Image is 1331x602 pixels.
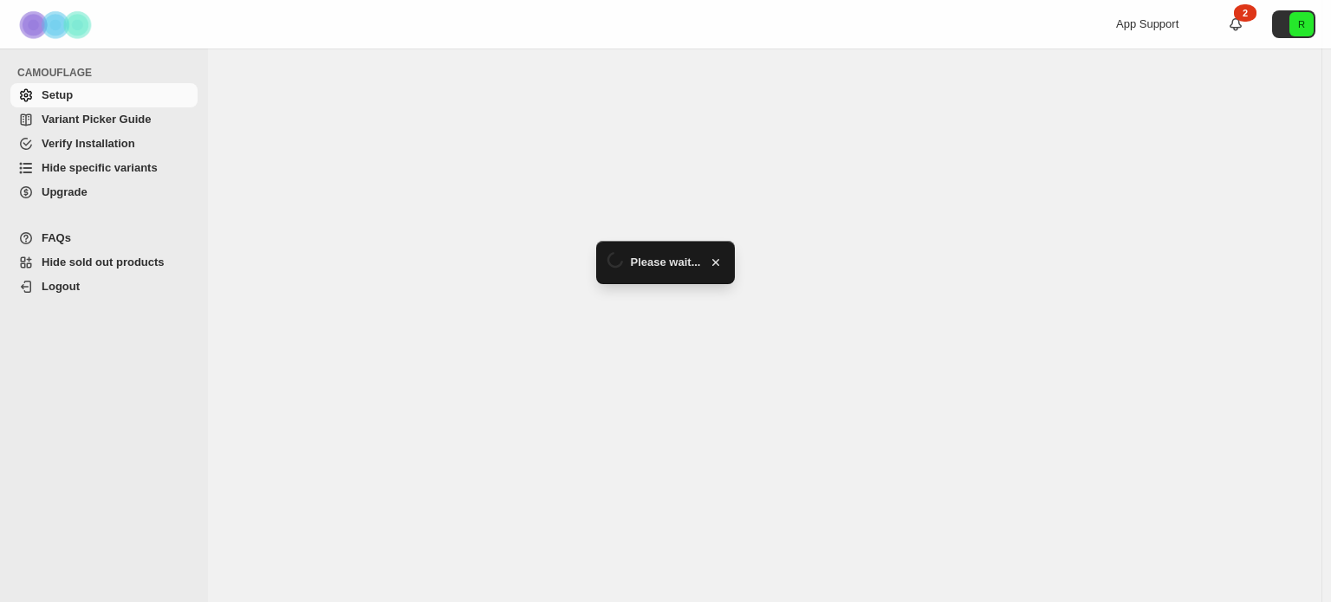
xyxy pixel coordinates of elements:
span: Setup [42,88,73,101]
text: R [1298,19,1305,29]
span: Verify Installation [42,137,135,150]
img: Camouflage [14,1,101,49]
a: Verify Installation [10,132,198,156]
a: Variant Picker Guide [10,107,198,132]
a: Upgrade [10,180,198,204]
a: Setup [10,83,198,107]
span: Hide specific variants [42,161,158,174]
div: 2 [1234,4,1256,22]
a: Hide sold out products [10,250,198,275]
span: Hide sold out products [42,256,165,269]
span: Variant Picker Guide [42,113,151,126]
span: Upgrade [42,185,88,198]
a: Hide specific variants [10,156,198,180]
span: Please wait... [631,254,701,271]
span: Avatar with initials R [1289,12,1314,36]
span: App Support [1116,17,1178,30]
span: Logout [42,280,80,293]
a: FAQs [10,226,198,250]
button: Avatar with initials R [1272,10,1315,38]
span: FAQs [42,231,71,244]
a: 2 [1227,16,1244,33]
a: Logout [10,275,198,299]
span: CAMOUFLAGE [17,66,199,80]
